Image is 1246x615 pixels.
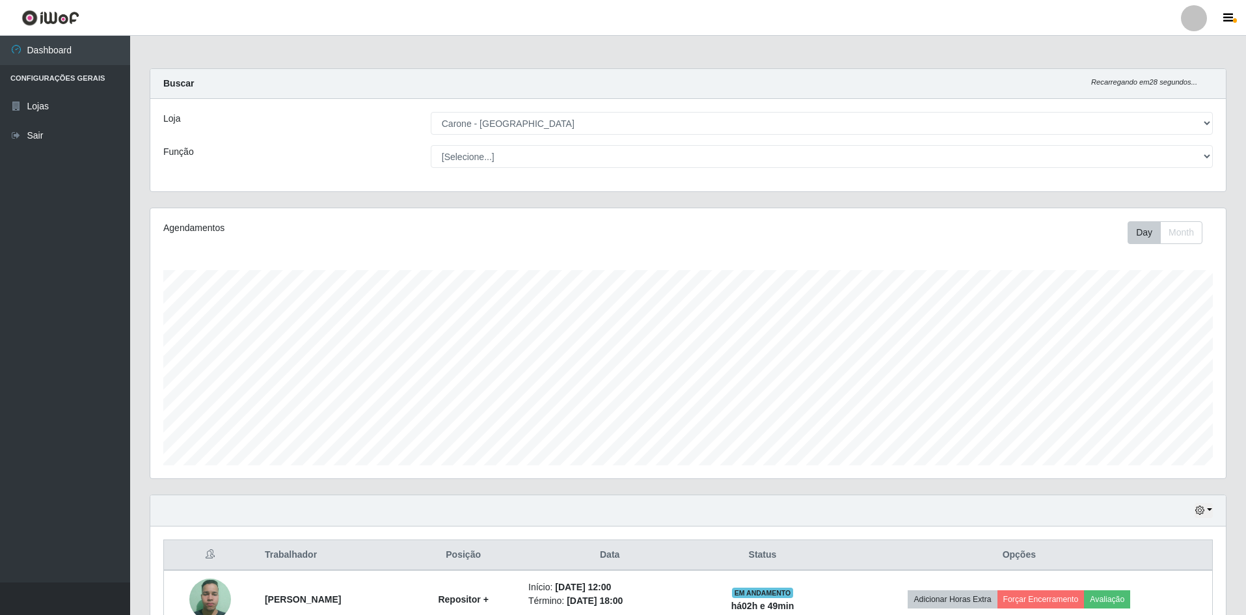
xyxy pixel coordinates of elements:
label: Função [163,145,194,159]
li: Início: [528,581,691,594]
strong: [PERSON_NAME] [265,594,341,605]
time: [DATE] 12:00 [555,582,611,592]
th: Status [699,540,826,571]
strong: há 02 h e 49 min [731,601,794,611]
div: Agendamentos [163,221,589,235]
button: Day [1128,221,1161,244]
span: EM ANDAMENTO [732,588,794,598]
button: Forçar Encerramento [997,590,1085,608]
strong: Buscar [163,78,194,89]
th: Data [521,540,699,571]
img: CoreUI Logo [21,10,79,26]
th: Posição [406,540,521,571]
label: Loja [163,112,180,126]
button: Avaliação [1084,590,1130,608]
button: Month [1160,221,1202,244]
time: [DATE] 18:00 [567,595,623,606]
i: Recarregando em 28 segundos... [1091,78,1197,86]
th: Opções [826,540,1213,571]
strong: Repositor + [438,594,488,605]
th: Trabalhador [257,540,406,571]
button: Adicionar Horas Extra [908,590,997,608]
div: First group [1128,221,1202,244]
li: Término: [528,594,691,608]
div: Toolbar with button groups [1128,221,1213,244]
